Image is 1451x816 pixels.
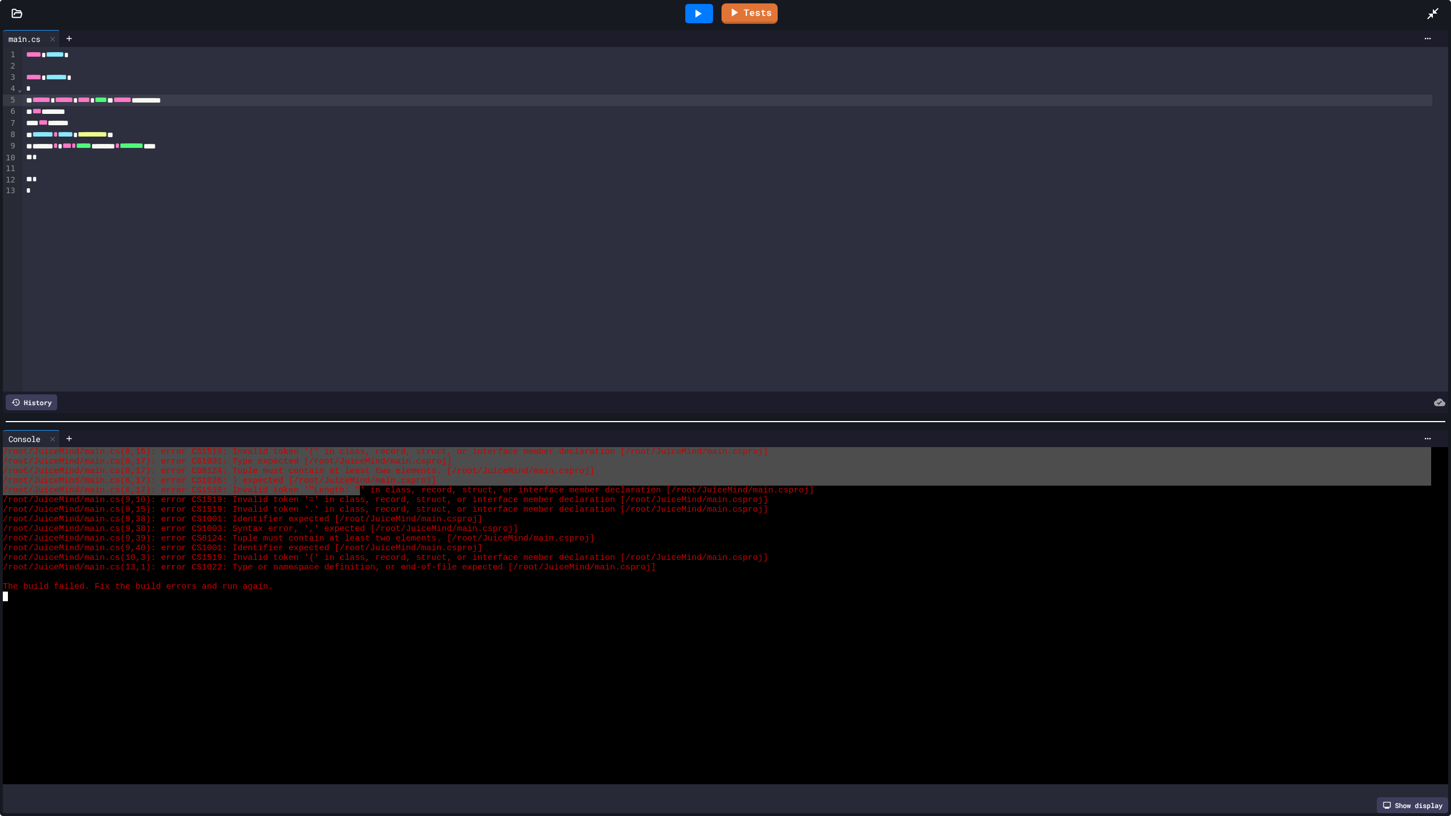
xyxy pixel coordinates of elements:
[3,563,656,572] span: /root/JuiceMind/main.cs(13,1): error CS1022: Type or namespace definition, or end-of-file expecte...
[3,447,768,457] span: /root/JuiceMind/main.cs(8,16): error CS1519: Invalid token '(' in class, record, struct, or inter...
[3,553,768,563] span: /root/JuiceMind/main.cs(10,3): error CS1519: Invalid token '{' in class, record, struct, or inter...
[3,495,768,505] span: /root/JuiceMind/main.cs(9,10): error CS1519: Invalid token '=' in class, record, struct, or inter...
[3,505,768,515] span: /root/JuiceMind/main.cs(9,15): error CS1519: Invalid token '.' in class, record, struct, or inter...
[6,16,73,26] p: Chat with us now!
[3,466,595,476] span: /root/JuiceMind/main.cs(8,17): error CS8124: Tuple must contain at least two elements. [/root/Jui...
[360,486,814,495] span: ' in class, record, struct, or interface member declaration [/root/JuiceMind/main.csproj]
[3,534,595,543] span: /root/JuiceMind/main.cs(9,39): error CS8124: Tuple must contain at least two elements. [/root/Jui...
